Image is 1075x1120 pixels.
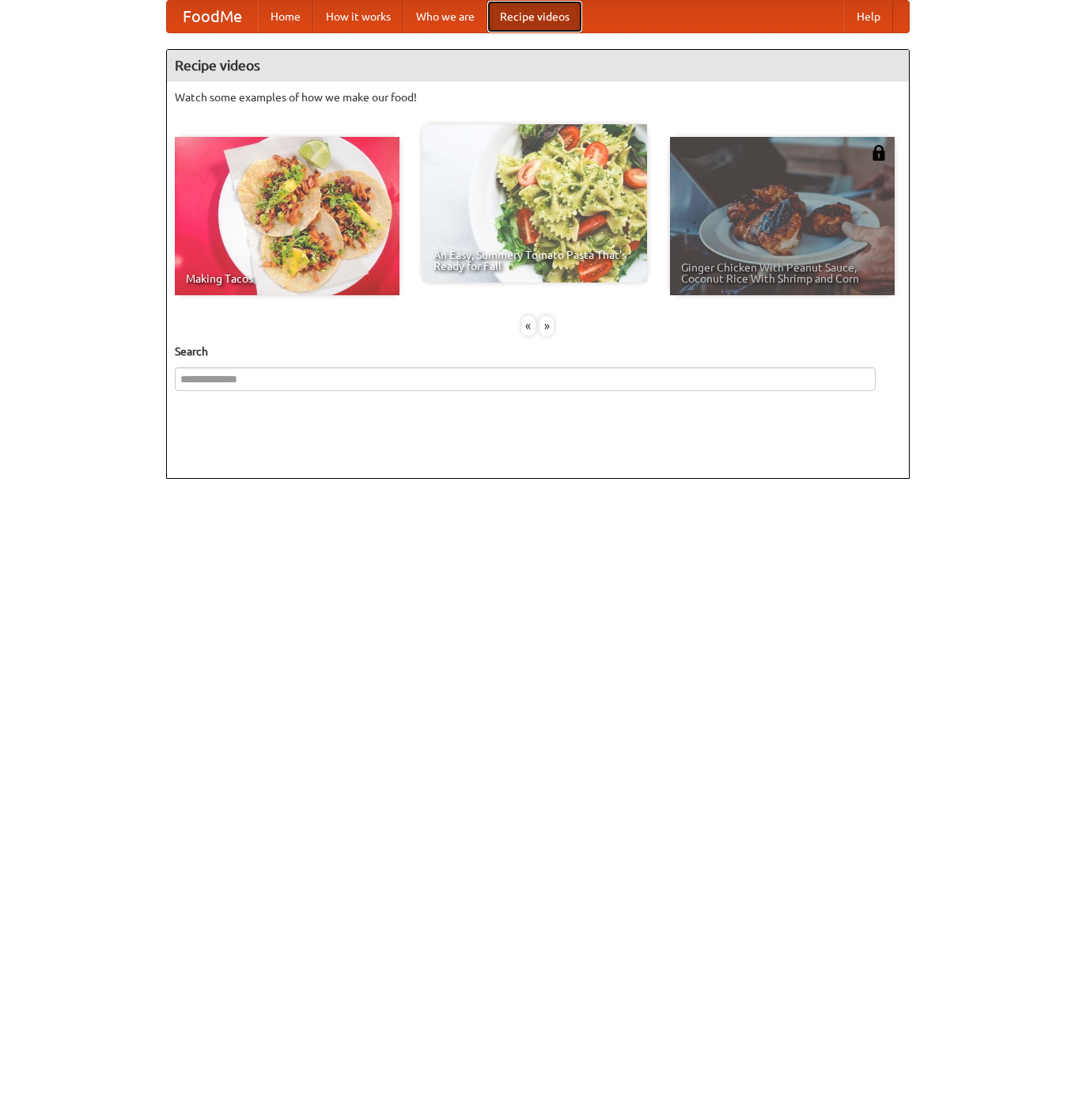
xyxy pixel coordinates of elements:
div: « [521,316,536,336]
a: Who we are [403,1,487,32]
img: 483408.png [871,145,887,161]
a: Help [844,1,893,32]
h5: Search [175,344,901,359]
div: » [539,316,554,336]
a: Making Tacos [175,137,399,295]
p: Watch some examples of how we make our food! [175,89,901,105]
a: How it works [313,1,403,32]
a: Recipe videos [487,1,582,32]
span: Making Tacos [186,273,388,284]
a: FoodMe [167,1,258,32]
h4: Recipe videos [167,50,909,82]
a: An Easy, Summery Tomato Pasta That's Ready for Fall [422,124,647,283]
a: Home [258,1,313,32]
span: An Easy, Summery Tomato Pasta That's Ready for Fall [433,249,636,271]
